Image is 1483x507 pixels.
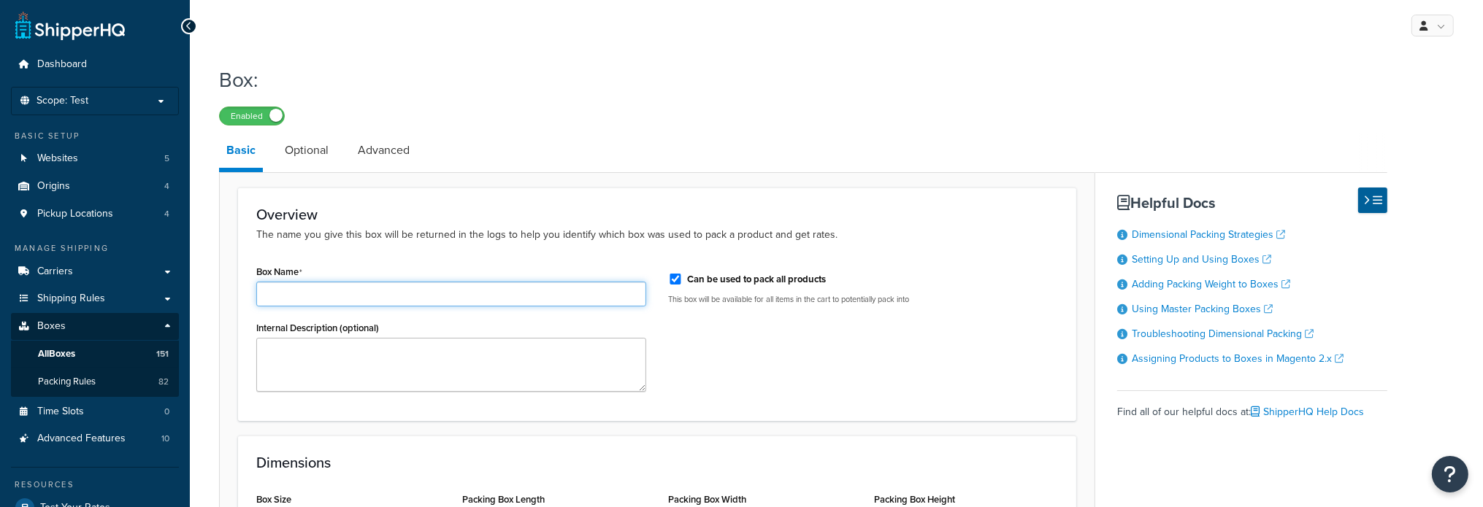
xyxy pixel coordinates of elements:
[11,145,179,172] a: Websites5
[219,133,263,172] a: Basic
[11,201,179,228] a: Pickup Locations4
[156,348,169,360] span: 151
[256,206,1058,222] h3: Overview
[1432,456,1468,492] button: Open Resource Center
[874,494,955,505] label: Packing Box Height
[277,133,336,168] a: Optional
[11,51,179,78] a: Dashboard
[37,266,73,278] span: Carriers
[1132,276,1290,292] a: Adding Packing Weight to Boxes
[256,322,379,333] label: Internal Description (optional)
[37,152,78,165] span: Websites
[164,406,169,418] span: 0
[668,494,746,505] label: Packing Box Width
[37,406,84,418] span: Time Slots
[256,266,302,278] label: Box Name
[37,433,126,445] span: Advanced Features
[350,133,417,168] a: Advanced
[1132,301,1273,317] a: Using Master Packing Boxes
[11,258,179,285] a: Carriers
[1117,195,1387,211] h3: Helpful Docs
[164,208,169,220] span: 4
[37,293,105,305] span: Shipping Rules
[161,433,169,445] span: 10
[11,368,179,395] li: Packing Rules
[38,376,96,388] span: Packing Rules
[11,173,179,200] a: Origins4
[1251,404,1364,419] a: ShipperHQ Help Docs
[1132,252,1271,267] a: Setting Up and Using Boxes
[11,425,179,452] li: Advanced Features
[220,107,284,125] label: Enabled
[11,313,179,396] li: Boxes
[1358,187,1387,213] button: Hide Help Docs
[256,494,291,505] label: Box Size
[256,227,1058,243] p: The name you give this box will be returned in the logs to help you identify which box was used t...
[37,95,88,107] span: Scope: Test
[37,180,70,193] span: Origins
[687,273,826,286] label: Can be used to pack all products
[11,285,179,312] a: Shipping Rules
[11,201,179,228] li: Pickup Locations
[11,479,179,491] div: Resources
[11,425,179,452] a: Advanced Features10
[11,173,179,200] li: Origins
[11,368,179,395] a: Packing Rules82
[11,341,179,368] a: AllBoxes151
[164,152,169,165] span: 5
[1132,227,1285,242] a: Dimensional Packing Strategies
[462,494,545,505] label: Packing Box Length
[37,320,66,333] span: Boxes
[668,294,1058,305] p: This box will be available for all items in the cart to potentially pack into
[37,58,87,71] span: Dashboard
[38,348,75,360] span: All Boxes
[11,242,179,255] div: Manage Shipping
[11,145,179,172] li: Websites
[11,130,179,142] div: Basic Setup
[11,398,179,425] li: Time Slots
[1132,326,1314,341] a: Troubleshooting Dimensional Packing
[219,66,1369,94] h1: Box:
[1117,390,1387,422] div: Find all of our helpful docs at:
[37,208,113,220] span: Pickup Locations
[164,180,169,193] span: 4
[1132,351,1344,366] a: Assigning Products to Boxes in Magento 2.x
[256,454,1058,471] h3: Dimensions
[158,376,169,388] span: 82
[11,398,179,425] a: Time Slots0
[11,313,179,340] a: Boxes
